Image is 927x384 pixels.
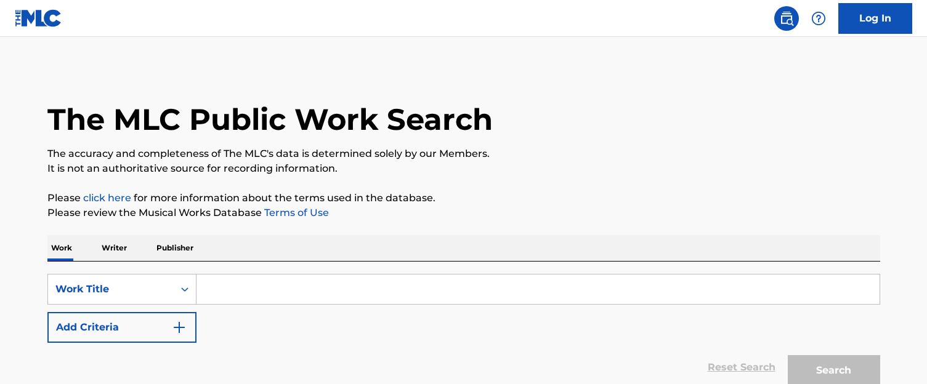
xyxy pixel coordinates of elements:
[98,235,131,261] p: Writer
[15,9,62,27] img: MLC Logo
[865,325,927,384] iframe: Chat Widget
[47,312,196,343] button: Add Criteria
[47,161,880,176] p: It is not an authoritative source for recording information.
[83,192,131,204] a: click here
[47,146,880,161] p: The accuracy and completeness of The MLC's data is determined solely by our Members.
[806,6,831,31] div: Help
[47,191,880,206] p: Please for more information about the terms used in the database.
[47,101,493,138] h1: The MLC Public Work Search
[838,3,912,34] a: Log In
[47,235,76,261] p: Work
[774,6,799,31] a: Public Search
[811,11,826,26] img: help
[55,282,166,297] div: Work Title
[779,11,794,26] img: search
[153,235,197,261] p: Publisher
[262,207,329,218] a: Terms of Use
[47,206,880,220] p: Please review the Musical Works Database
[172,320,187,335] img: 9d2ae6d4665cec9f34b9.svg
